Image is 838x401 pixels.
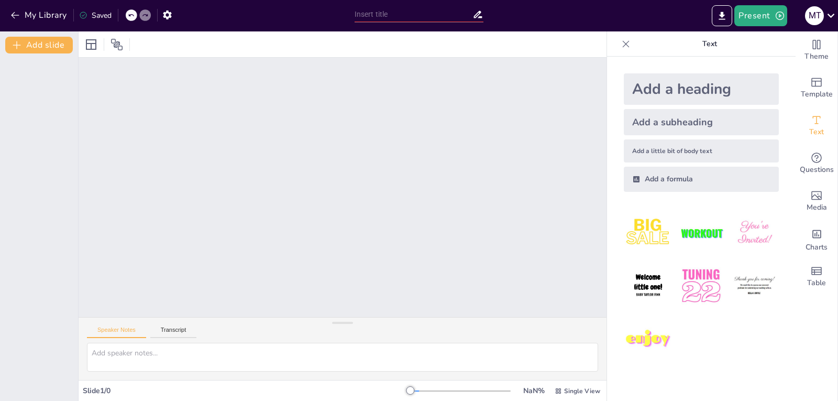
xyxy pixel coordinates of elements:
[624,262,672,310] img: 4.jpeg
[634,31,785,57] p: Text
[355,7,473,22] input: Insert title
[807,202,827,213] span: Media
[796,31,837,69] div: Change the overall theme
[83,36,100,53] div: Layout
[796,258,837,296] div: Add a table
[809,126,824,138] span: Text
[624,209,672,257] img: 1.jpeg
[8,7,71,24] button: My Library
[730,262,779,310] img: 6.jpeg
[150,327,197,338] button: Transcript
[564,387,600,395] span: Single View
[87,327,146,338] button: Speaker Notes
[712,5,732,26] button: Export to PowerPoint
[807,277,826,289] span: Table
[521,386,546,396] div: NaN %
[677,209,725,257] img: 2.jpeg
[83,386,410,396] div: Slide 1 / 0
[111,38,123,51] span: Position
[801,89,833,100] span: Template
[805,6,824,25] div: M T
[624,167,779,192] div: Add a formula
[796,69,837,107] div: Add ready made slides
[804,51,829,62] span: Theme
[624,315,672,364] img: 7.jpeg
[806,242,828,253] span: Charts
[79,10,112,20] div: Saved
[5,37,73,53] button: Add slide
[805,5,824,26] button: M T
[730,209,779,257] img: 3.jpeg
[624,73,779,105] div: Add a heading
[800,164,834,176] span: Questions
[796,107,837,145] div: Add text boxes
[734,5,787,26] button: Present
[796,182,837,220] div: Add images, graphics, shapes or video
[624,139,779,162] div: Add a little bit of body text
[624,109,779,135] div: Add a subheading
[796,220,837,258] div: Add charts and graphs
[796,145,837,182] div: Get real-time input from your audience
[677,262,725,310] img: 5.jpeg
